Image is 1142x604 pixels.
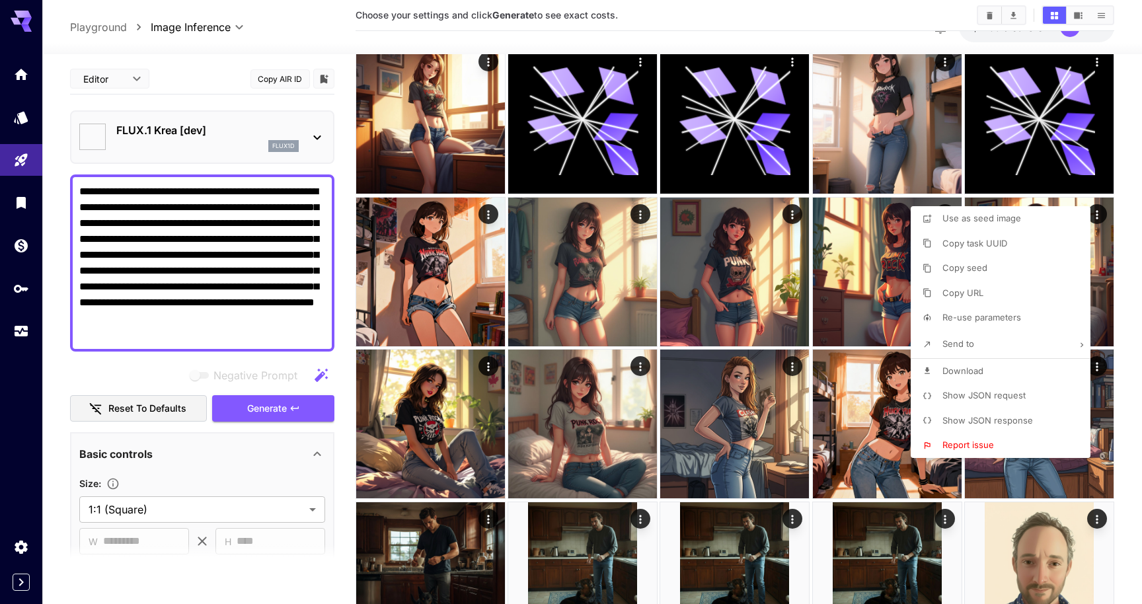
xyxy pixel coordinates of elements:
span: Report issue [942,439,994,450]
span: Re-use parameters [942,312,1021,322]
span: Copy URL [942,287,983,298]
span: Use as seed image [942,213,1021,223]
span: Send to [942,338,974,349]
span: Download [942,365,983,376]
span: Show JSON request [942,390,1026,400]
span: Copy task UUID [942,238,1007,248]
span: Copy seed [942,262,987,273]
span: Show JSON response [942,415,1033,426]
